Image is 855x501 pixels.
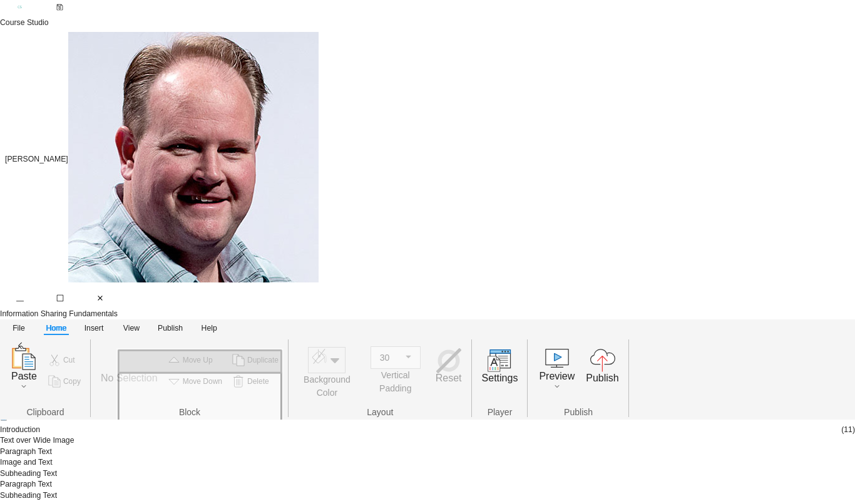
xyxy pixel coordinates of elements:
div: Settings [482,373,518,383]
span: Insert [83,322,105,335]
div: Preview [539,371,575,382]
button: Preview [534,371,580,402]
button: Publish [581,338,623,403]
img: avatar [68,32,319,282]
span: Publish [158,322,183,335]
div: Publish [528,405,628,420]
div: Layout [289,405,472,420]
div: [PERSON_NAME] [5,153,68,166]
span: Help [198,322,220,335]
span: File [8,322,30,335]
button: Paste [6,371,42,402]
div: Publish [586,373,618,383]
div: Player [472,405,528,420]
button: Settings [477,338,523,403]
div: Paste [11,371,37,382]
div: Block [91,405,289,420]
span: View [120,322,143,335]
div: ( 11 ) [841,425,855,436]
span: Home [45,322,68,335]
